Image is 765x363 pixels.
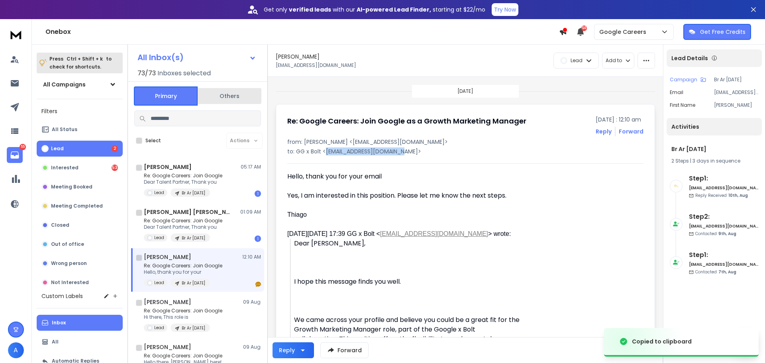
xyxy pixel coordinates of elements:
p: Get Free Credits [700,28,745,36]
button: Forward [320,342,369,358]
h1: [PERSON_NAME] [144,298,191,306]
div: 53 [112,165,118,171]
button: Interested53 [37,160,123,176]
p: Contacted [695,231,736,237]
p: Dear Talent Partner, Thank you [144,224,222,230]
button: Lead2 [37,141,123,157]
a: 55 [7,147,23,163]
p: Press to check for shortcuts. [49,55,112,71]
div: Hello, thank you for your email [287,172,520,181]
h1: Re: Google Careers: Join Google as a Growth Marketing Manager [287,116,526,127]
h1: [PERSON_NAME] [144,253,191,261]
h3: Inboxes selected [157,69,211,78]
h1: [PERSON_NAME] [276,53,320,61]
p: Lead [571,57,583,64]
p: Re: Google Careers: Join Google [144,353,222,359]
button: A [8,342,24,358]
p: Br Ar [DATE] [182,190,205,196]
button: Out of office [37,236,123,252]
button: All [37,334,123,350]
button: Reply [273,342,314,358]
p: [EMAIL_ADDRESS][DOMAIN_NAME] [276,62,356,69]
p: [EMAIL_ADDRESS][DOMAIN_NAME] [714,89,759,96]
p: [PERSON_NAME] [714,102,759,108]
button: Reply [596,128,612,135]
span: [DATE][DATE] 17:39 GG x Bolt < > wrote: [287,230,511,237]
div: 1 [255,235,261,242]
span: 2 Steps [671,157,689,164]
span: 73 / 73 [137,69,156,78]
div: Activities [667,118,762,135]
p: Lead Details [671,54,708,62]
button: Wrong person [37,255,123,271]
label: Select [145,137,161,144]
h6: Step 1 : [689,174,759,183]
span: 3 days in sequence [692,157,740,164]
div: 2 [112,145,118,152]
span: Thiago [287,211,307,218]
strong: verified leads [289,6,331,14]
h1: Br Ar [DATE] [671,145,757,153]
p: 09 Aug [243,344,261,350]
p: Lead [154,190,164,196]
a: [EMAIL_ADDRESS][DOMAIN_NAME] [380,230,488,237]
div: | [671,158,757,164]
p: Try Now [494,6,516,14]
p: 05:17 AM [241,164,261,170]
h1: [PERSON_NAME] [144,163,192,171]
h1: [PERSON_NAME] [PERSON_NAME] [144,208,231,216]
p: Inbox [52,320,66,326]
p: Hi there, This role is [144,314,222,320]
p: from: [PERSON_NAME] <[EMAIL_ADDRESS][DOMAIN_NAME]> [287,138,643,146]
p: Lead [51,145,64,152]
p: Closed [51,222,69,228]
button: Meeting Completed [37,198,123,214]
button: Get Free Credits [683,24,751,40]
div: Reply [279,346,295,354]
p: First Name [670,102,695,108]
button: Closed [37,217,123,233]
p: Lead [154,325,164,331]
button: Campaign [670,77,706,83]
button: Not Interested [37,275,123,290]
p: 12:10 AM [242,254,261,260]
p: Not Interested [51,279,89,286]
p: Re: Google Careers: Join Google [144,218,222,224]
p: Add to [606,57,622,64]
p: Re: Google Careers: Join Google [144,308,222,314]
p: Lead [154,235,164,241]
p: Out of office [51,241,84,247]
p: Meeting Completed [51,203,103,209]
span: 9th, Aug [718,231,736,237]
button: Inbox [37,315,123,331]
div: Forward [619,128,643,135]
strong: AI-powered Lead Finder, [357,6,431,14]
p: Email [670,89,683,96]
p: Hello, thank you for your [144,269,222,275]
h3: Filters [37,106,123,117]
button: Meeting Booked [37,179,123,195]
p: 01:09 AM [240,209,261,215]
p: Reply Received [695,192,748,198]
h1: All Campaigns [43,80,86,88]
p: Get only with our starting at $22/mo [264,6,485,14]
h6: [EMAIL_ADDRESS][DOMAIN_NAME] [689,261,759,267]
h6: [EMAIL_ADDRESS][DOMAIN_NAME] [689,185,759,191]
p: Re: Google Careers: Join Google [144,173,222,179]
div: Copied to clipboard [632,337,692,345]
h6: [EMAIL_ADDRESS][DOMAIN_NAME] [689,223,759,229]
img: logo [8,27,24,42]
h1: Onebox [45,27,559,37]
button: Try Now [492,3,518,16]
div: Yes, I am interested in this position. Please let me know the next steps. [287,191,520,200]
div: 1 [255,190,261,197]
h6: Step 2 : [689,212,759,222]
p: Meeting Booked [51,184,92,190]
p: Br Ar [DATE] [714,77,759,83]
p: Google Careers [599,28,649,36]
button: Primary [134,86,198,106]
h1: [PERSON_NAME] [144,343,191,351]
p: Br Ar [DATE] [182,235,205,241]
